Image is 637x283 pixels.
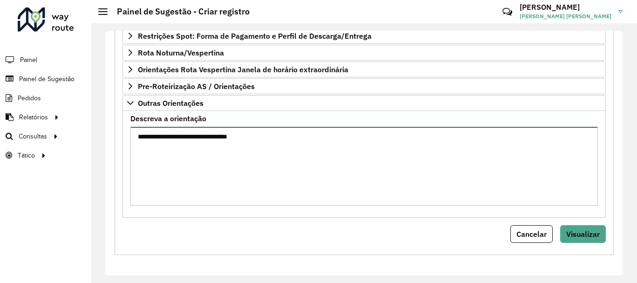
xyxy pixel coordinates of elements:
a: Restrições Spot: Forma de Pagamento e Perfil de Descarga/Entrega [122,28,606,44]
span: Relatórios [19,112,48,122]
a: Contato Rápido [497,2,517,22]
a: Rota Noturna/Vespertina [122,45,606,61]
span: Rota Noturna/Vespertina [138,49,224,56]
span: Outras Orientações [138,99,203,107]
span: Painel de Sugestão [19,74,75,84]
span: Pre-Roteirização AS / Orientações [138,83,255,90]
span: Restrições Spot: Forma de Pagamento e Perfil de Descarga/Entrega [138,32,372,40]
span: Cancelar [516,229,547,239]
button: Cancelar [510,225,553,243]
a: Outras Orientações [122,95,606,111]
h3: [PERSON_NAME] [520,3,611,12]
span: [PERSON_NAME] [PERSON_NAME] [520,12,611,21]
span: Pedidos [18,93,41,103]
button: Visualizar [560,225,606,243]
label: Descreva a orientação [130,113,206,124]
a: Orientações Rota Vespertina Janela de horário extraordinária [122,62,606,77]
div: Outras Orientações [122,111,606,218]
a: Pre-Roteirização AS / Orientações [122,78,606,94]
h2: Painel de Sugestão - Criar registro [108,7,250,17]
span: Orientações Rota Vespertina Janela de horário extraordinária [138,66,348,73]
span: Consultas [19,131,47,141]
span: Painel [20,55,37,65]
span: Tático [18,151,35,160]
span: Visualizar [566,229,600,239]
